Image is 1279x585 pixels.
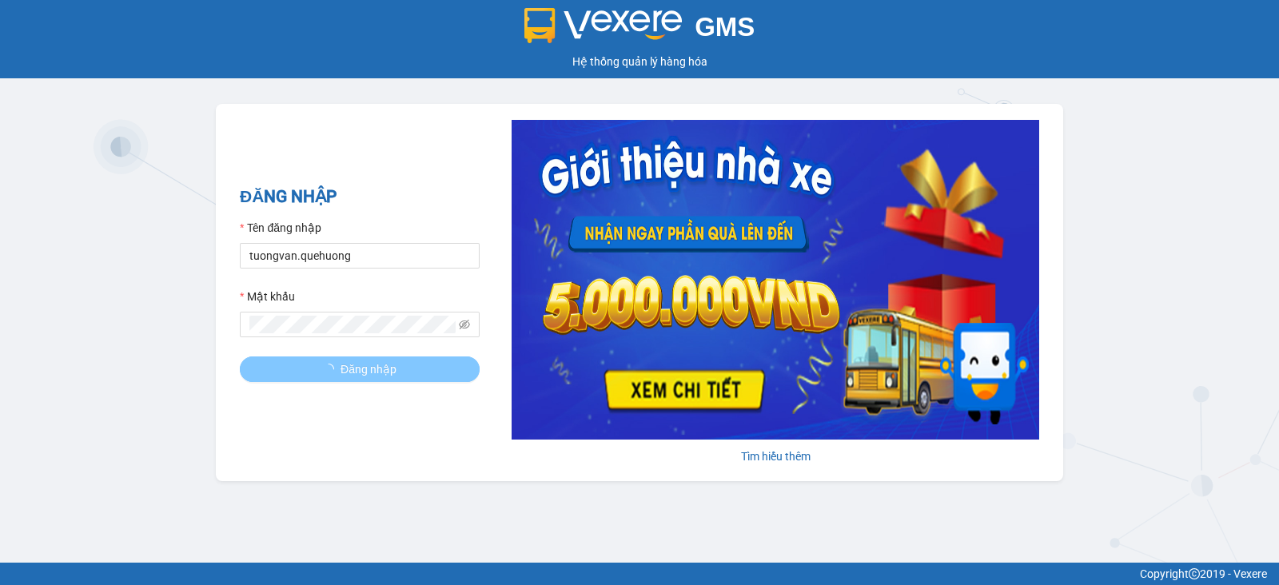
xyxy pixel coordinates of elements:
span: copyright [1189,568,1200,579]
input: Tên đăng nhập [240,243,480,269]
h2: ĐĂNG NHẬP [240,184,480,210]
span: eye-invisible [459,319,470,330]
a: GMS [524,24,755,37]
label: Tên đăng nhập [240,219,321,237]
img: banner-0 [512,120,1039,440]
div: Copyright 2019 - Vexere [12,565,1267,583]
span: Đăng nhập [341,360,396,378]
div: Hệ thống quản lý hàng hóa [4,53,1275,70]
button: Đăng nhập [240,356,480,382]
div: Tìm hiểu thêm [512,448,1039,465]
input: Mật khẩu [249,316,456,333]
img: logo 2 [524,8,683,43]
label: Mật khẩu [240,288,295,305]
span: loading [323,364,341,375]
span: GMS [695,12,755,42]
